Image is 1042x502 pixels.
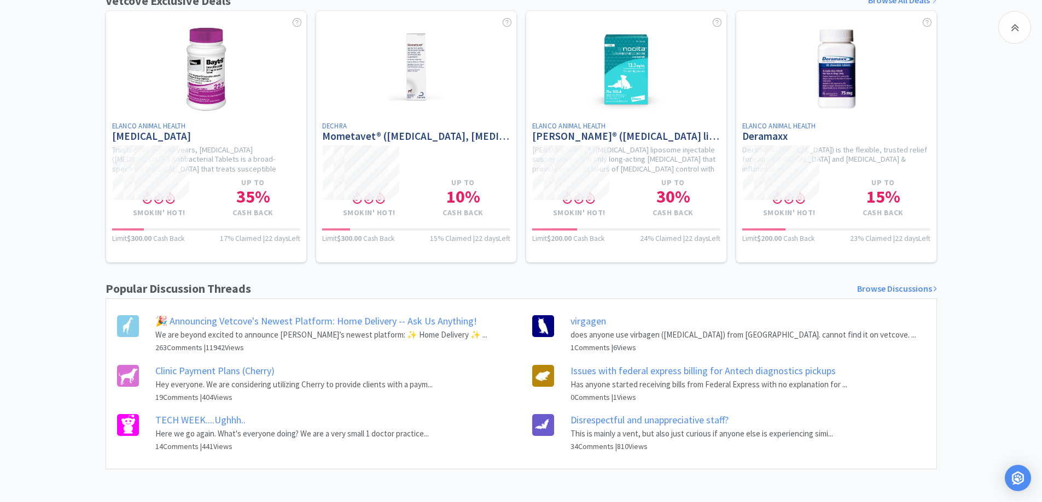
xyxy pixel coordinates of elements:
[206,188,300,205] h1: 35 %
[571,414,729,426] a: Disrespectful and unappreciative staff?
[155,391,433,403] h6: 19 Comments | 404 Views
[532,208,626,217] h4: Smokin' Hot!
[155,378,433,391] p: Hey everyone. We are considering utilizing Cherry to provide clients with a paym...
[836,188,930,205] h1: 15 %
[736,10,937,263] a: Elanco Animal HealthDeramaxxDeramaxx ([MEDICAL_DATA]) is the flexible, trusted relief for canine ...
[571,427,833,440] p: This is mainly a vent, but also just curious if anyone else is experiencing simi...
[571,440,833,452] h6: 34 Comments | 810 Views
[626,208,720,217] h4: Cash Back
[1005,465,1031,491] div: Open Intercom Messenger
[322,208,416,217] h4: Smokin' Hot!
[155,328,487,341] p: We are beyond excited to announce [PERSON_NAME]’s newest platform: ✨ Home Delivery ✨ ...
[416,188,510,205] h1: 10 %
[106,279,251,298] h1: Popular Discussion Threads
[571,364,836,377] a: Issues with federal express billing for Antech diagnostics pickups
[571,315,606,327] a: virgagen
[571,328,916,341] p: does anyone use virbagen ([MEDICAL_DATA]) from [GEOGRAPHIC_DATA]. cannot find it on vetcove. ...
[836,178,930,187] h4: Up to
[571,341,916,353] h6: 1 Comments | 6 Views
[571,391,847,403] h6: 0 Comments | 1 Views
[857,282,937,296] a: Browse Discussions
[836,208,930,217] h4: Cash Back
[626,178,720,187] h4: Up to
[155,315,477,327] a: 🎉 Announcing Vetcove's Newest Platform: Home Delivery -- Ask Us Anything!
[316,10,517,263] a: DechraMometavet® ([MEDICAL_DATA], [MEDICAL_DATA] anhydrous, and [MEDICAL_DATA] otic suspension) S...
[571,378,847,391] p: Has anyone started receiving bills from Federal Express with no explanation for ...
[206,178,300,187] h4: Up to
[416,178,510,187] h4: Up to
[526,10,727,263] a: Elanco Animal Health[PERSON_NAME]® ([MEDICAL_DATA] liposome injectable suspension)[PERSON_NAME]® ...
[742,208,836,217] h4: Smokin' Hot!
[112,208,206,217] h4: Smokin' Hot!
[155,440,429,452] h6: 14 Comments | 441 Views
[206,208,300,217] h4: Cash Back
[155,341,487,353] h6: 263 Comments | 11942 Views
[155,414,246,426] a: TECH WEEK....Ughhh..
[155,427,429,440] p: Here we go again. What's everyone doing? We are a very small 1 doctor practice...
[106,10,307,263] a: Elanco Animal Health[MEDICAL_DATA]Trusted for over 30 years, [MEDICAL_DATA] ([MEDICAL_DATA]) Anti...
[416,208,510,217] h4: Cash Back
[155,364,275,377] a: Clinic Payment Plans (Cherry)
[626,188,720,205] h1: 30 %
